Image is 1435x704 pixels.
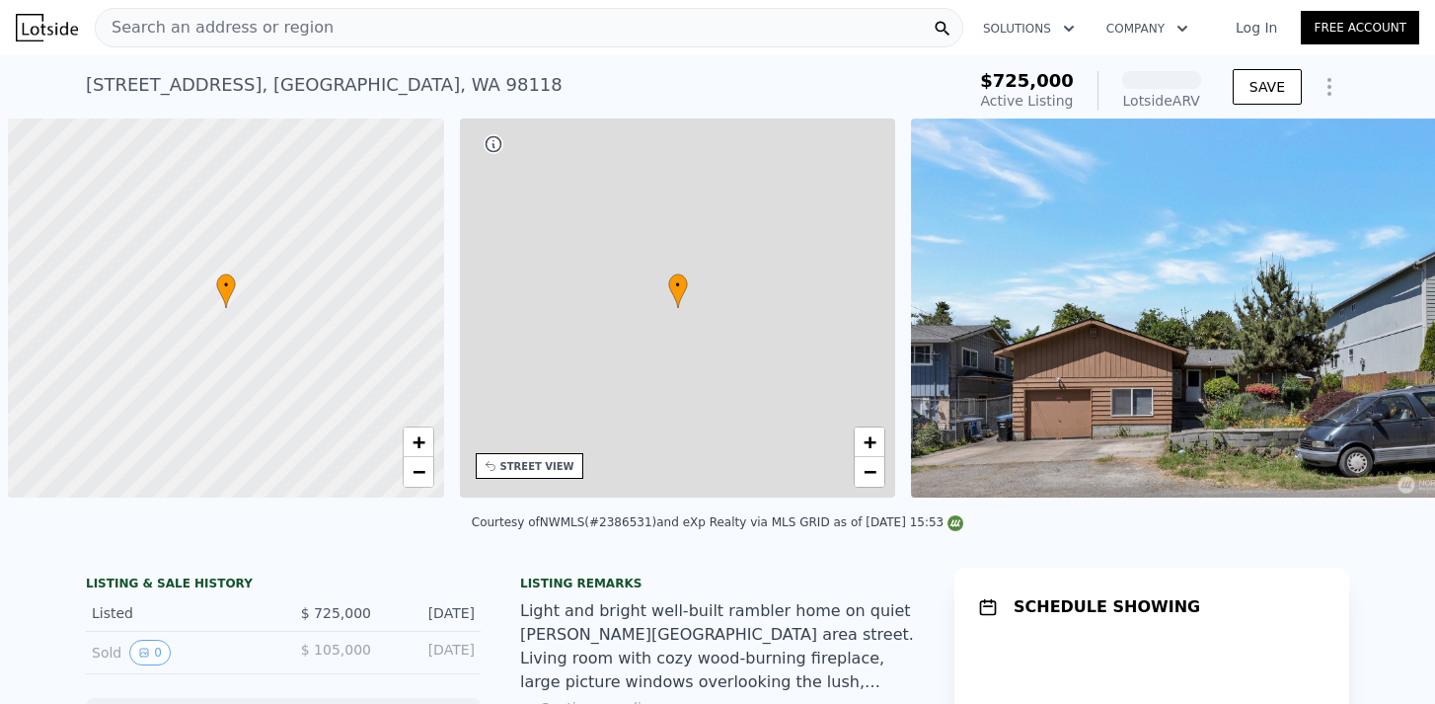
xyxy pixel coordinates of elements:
[412,430,424,454] span: +
[668,276,688,294] span: •
[981,93,1074,109] span: Active Listing
[404,457,433,487] a: Zoom out
[216,274,236,308] div: •
[1091,11,1204,46] button: Company
[1301,11,1419,44] a: Free Account
[520,599,915,694] div: Light and bright well-built rambler home on quiet [PERSON_NAME][GEOGRAPHIC_DATA] area street. Liv...
[86,576,481,595] div: LISTING & SALE HISTORY
[855,457,884,487] a: Zoom out
[92,603,267,623] div: Listed
[1122,91,1201,111] div: Lotside ARV
[92,640,267,665] div: Sold
[301,605,371,621] span: $ 725,000
[980,70,1074,91] span: $725,000
[216,276,236,294] span: •
[387,603,475,623] div: [DATE]
[520,576,915,591] div: Listing remarks
[16,14,78,41] img: Lotside
[412,459,424,484] span: −
[500,459,574,474] div: STREET VIEW
[1233,69,1302,105] button: SAVE
[967,11,1091,46] button: Solutions
[96,16,334,39] span: Search an address or region
[1212,18,1301,38] a: Log In
[301,642,371,658] span: $ 105,000
[472,515,963,529] div: Courtesy of NWMLS (#2386531) and eXp Realty via MLS GRID as of [DATE] 15:53
[404,428,433,457] a: Zoom in
[86,71,563,99] div: [STREET_ADDRESS] , [GEOGRAPHIC_DATA] , WA 98118
[864,430,876,454] span: +
[947,515,963,531] img: NWMLS Logo
[1310,67,1349,107] button: Show Options
[668,274,688,308] div: •
[129,640,171,665] button: View historical data
[864,459,876,484] span: −
[387,640,475,665] div: [DATE]
[855,428,884,457] a: Zoom in
[1014,595,1200,619] h1: SCHEDULE SHOWING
